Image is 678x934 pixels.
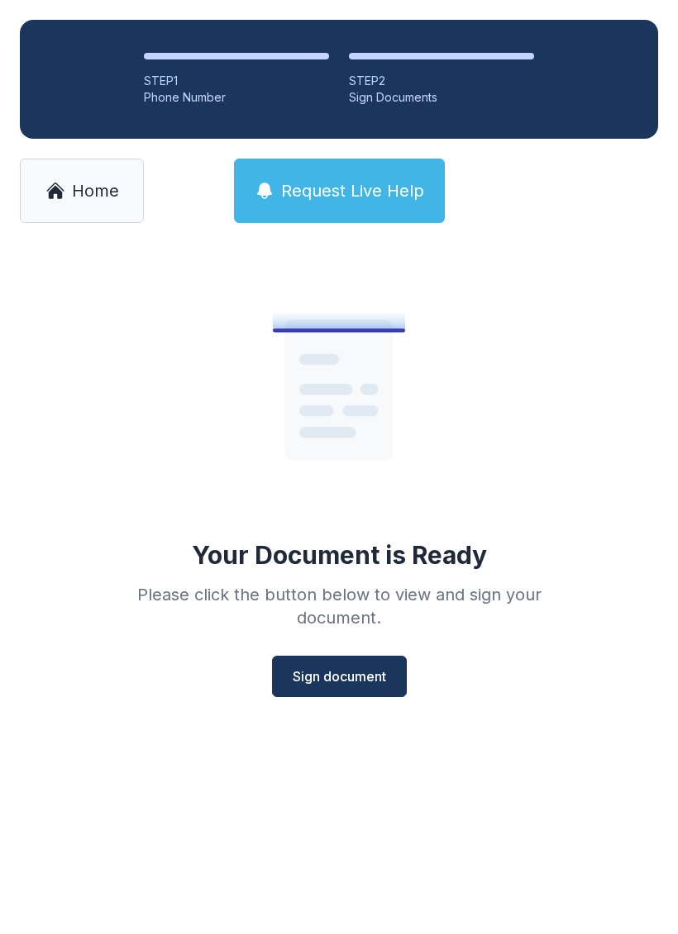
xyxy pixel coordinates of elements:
div: Your Document is Ready [192,540,487,570]
span: Request Live Help [281,179,424,202]
div: Please click the button below to view and sign your document. [101,583,577,629]
div: STEP 1 [144,73,329,89]
div: Sign Documents [349,89,534,106]
div: STEP 2 [349,73,534,89]
div: Phone Number [144,89,329,106]
span: Sign document [293,666,386,686]
span: Home [72,179,119,202]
